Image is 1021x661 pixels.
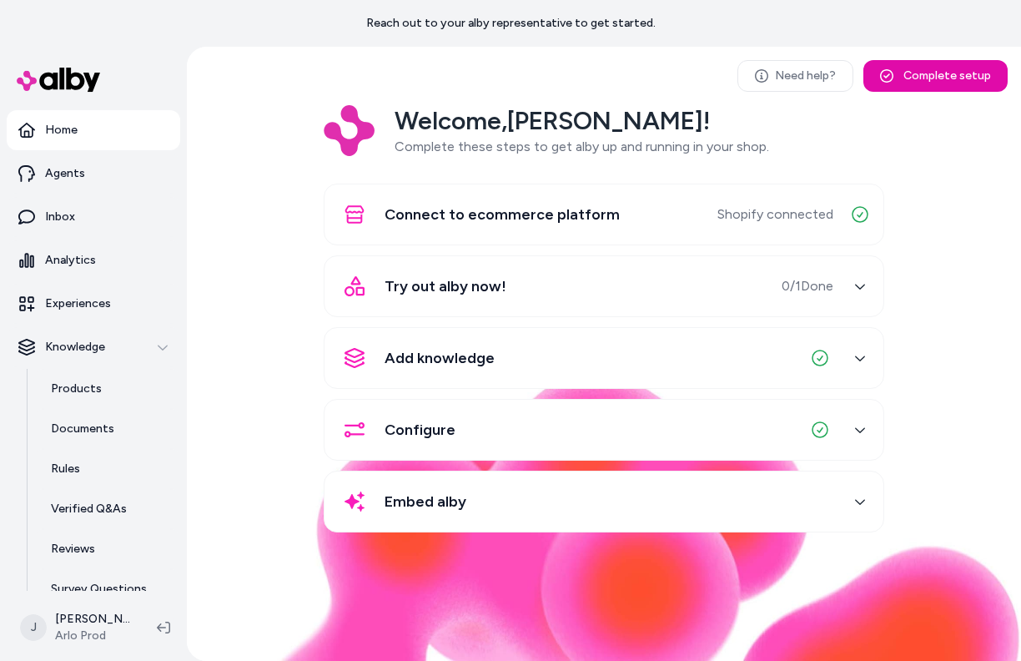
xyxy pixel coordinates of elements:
p: [PERSON_NAME] [55,611,130,628]
button: Embed alby [334,482,873,522]
p: Agents [45,165,85,182]
span: J [20,614,47,641]
a: Inbox [7,197,180,237]
p: Reach out to your alby representative to get started. [366,15,656,32]
span: Try out alby now! [385,275,506,298]
a: Agents [7,154,180,194]
a: Reviews [34,529,180,569]
p: Survey Questions [51,581,147,598]
button: Try out alby now!0/1Done [334,266,873,306]
p: Rules [51,461,80,477]
button: Complete setup [863,60,1008,92]
p: Products [51,381,102,397]
span: Arlo Prod [55,628,130,644]
span: Shopify connected [717,204,833,225]
a: Home [7,110,180,150]
p: Verified Q&As [51,501,127,517]
span: Configure [385,418,455,442]
a: Survey Questions [34,569,180,609]
p: Reviews [51,541,95,558]
span: 0 / 1 Done [782,276,833,296]
button: J[PERSON_NAME]Arlo Prod [10,601,143,654]
a: Rules [34,449,180,489]
h2: Welcome, [PERSON_NAME] ! [395,105,769,137]
a: Verified Q&As [34,489,180,529]
p: Home [45,122,78,139]
button: Add knowledge [334,338,873,378]
img: Logo [324,105,375,156]
a: Need help? [737,60,853,92]
span: Complete these steps to get alby up and running in your shop. [395,139,769,154]
p: Experiences [45,295,111,312]
img: alby Bubble [187,371,1021,661]
p: Knowledge [45,339,105,356]
p: Documents [51,421,114,437]
a: Documents [34,409,180,449]
button: Connect to ecommerce platformShopify connected [334,194,873,235]
p: Inbox [45,209,75,225]
span: Embed alby [385,490,466,513]
button: Configure [334,410,873,450]
span: Add knowledge [385,346,495,370]
span: Connect to ecommerce platform [385,203,620,226]
a: Analytics [7,240,180,280]
img: alby Logo [17,68,100,92]
a: Experiences [7,284,180,324]
a: Products [34,369,180,409]
p: Analytics [45,252,96,269]
button: Knowledge [7,327,180,367]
